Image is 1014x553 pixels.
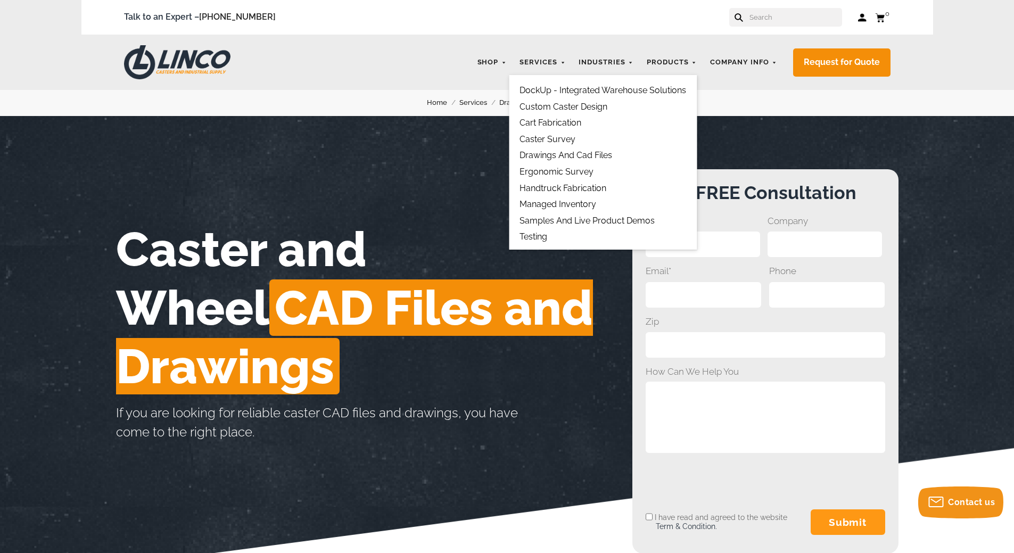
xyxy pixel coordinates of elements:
a: Caster Survey [520,134,575,144]
a: Shop [472,52,512,73]
a: Cart Fabrication [520,118,581,128]
input: Search [748,8,842,27]
a: Services [459,97,499,109]
a: Home [427,97,459,109]
a: [PHONE_NUMBER] [199,12,276,22]
input: Company [768,232,882,257]
a: Services [514,52,571,73]
span: Phone [769,263,885,278]
h1: Caster and Wheel [116,220,632,395]
a: 0 [875,11,891,24]
span: Zip [646,314,885,329]
span: Talk to an Expert – [124,10,276,24]
iframe: reCAPTCHA [646,459,807,501]
a: Log in [858,12,867,23]
h3: Get a FREE Consultation [646,183,885,203]
input: I have read and agreed to the websiteTerm & Condition. [646,504,653,530]
a: Ergonomic Survey [520,167,593,177]
a: Request for Quote [793,48,891,77]
a: Samples and Live Product Demos [520,216,655,226]
strong: Term & Condition. [656,522,717,531]
input: submit [811,509,885,535]
textarea: How Can We Help You [646,382,885,452]
a: Products [641,52,702,73]
span: Name* [646,213,760,228]
a: Industries [573,52,639,73]
span: How Can We Help You [646,364,885,379]
input: Phone [769,282,885,308]
a: DockUp - Integrated Warehouse Solutions [520,85,686,95]
input: Email* [646,282,762,308]
a: Custom Caster Design [520,102,607,112]
span: I have read and agreed to the website [646,513,787,531]
a: Drawings and Cad Files [520,150,612,160]
a: Testing [520,232,547,242]
span: Company [768,213,882,228]
a: Handtruck Fabrication [520,183,606,193]
a: Managed Inventory [520,199,596,209]
a: Company Info [705,52,782,73]
button: Contact us [918,486,1003,518]
span: 0 [885,10,889,18]
span: CAD Files and Drawings [116,279,593,394]
span: Email* [646,263,762,278]
p: If you are looking for reliable caster CAD files and drawings, you have come to the right place. [116,403,547,442]
span: Contact us [948,497,995,507]
a: Drawings and Cad Files [499,97,587,109]
input: Zip [646,332,885,358]
img: LINCO CASTERS & INDUSTRIAL SUPPLY [124,45,230,79]
input: Name* [646,232,760,257]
